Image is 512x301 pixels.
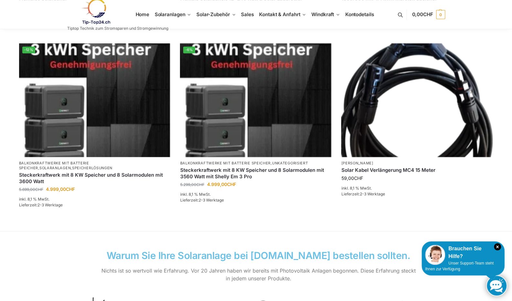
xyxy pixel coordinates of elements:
[180,43,331,157] img: Home 12
[19,202,63,207] span: Lieferzeit:
[196,11,230,17] span: Solar-Zubehör
[66,186,75,192] span: CHF
[354,175,363,181] span: CHF
[100,267,417,282] p: Nichts ist so wertvoll wie Erfahrung. Vor 20 Jahren haben wir bereits mit Photovoltaik Anlagen be...
[341,192,385,196] span: Lieferzeit:
[207,182,236,187] bdi: 4.999,00
[180,167,331,180] a: Steckerkraftwerk mit 8 KW Speicher und 8 Solarmodulen mit 3560 Watt mit Shelly Em 3 Pro
[494,243,501,250] i: Schließen
[198,198,224,202] span: 2-3 Werktage
[37,202,63,207] span: 2-3 Werktage
[341,43,493,157] img: Home 13
[341,185,493,191] p: inkl. 8,1 % MwSt.
[196,182,204,187] span: CHF
[425,261,494,271] span: Unser Support-Team steht Ihnen zur Verfügung
[311,11,334,17] span: Windkraft
[180,43,331,157] a: -6%Steckerkraftwerk mit 8 KW Speicher und 8 Solarmodulen mit 3560 Watt mit Shelly Em 3 Pro
[180,192,331,197] p: inkl. 8,1 % MwSt.
[425,245,501,260] div: Brauchen Sie Hilfe?
[360,192,385,196] span: 2-3 Werktage
[272,161,308,165] a: Unkategorisiert
[180,161,331,166] p: ,
[39,166,71,170] a: Solaranlagen
[155,11,185,17] span: Solaranlagen
[72,166,112,170] a: Speicherlösungen
[425,245,445,265] img: Customer service
[341,167,493,173] a: Solar Kabel Verlängerung MC4 15 Meter
[341,175,363,181] bdi: 59,00
[345,11,374,17] span: Kontodetails
[100,251,417,260] h2: Warum Sie Ihre Solaranlage bei [DOMAIN_NAME] bestellen sollten.
[35,187,43,192] span: CHF
[19,43,171,157] a: -12%Steckerkraftwerk mit 8 KW Speicher und 8 Solarmodulen mit 3600 Watt
[19,161,89,170] a: Balkonkraftwerke mit Batterie Speicher
[180,198,224,202] span: Lieferzeit:
[341,161,373,165] a: [PERSON_NAME]
[241,11,254,17] span: Sales
[67,26,168,30] p: Tiptop Technik zum Stromsparen und Stromgewinnung
[227,182,236,187] span: CHF
[46,186,75,192] bdi: 4.999,00
[341,43,493,157] a: Solar-Verlängerungskabel
[19,187,43,192] bdi: 5.699,00
[412,11,433,17] span: 0,00
[19,196,171,202] p: inkl. 8,1 % MwSt.
[19,161,171,171] p: , ,
[412,5,445,24] a: 0,00CHF 0
[180,161,271,165] a: Balkonkraftwerke mit Batterie Speicher
[259,11,300,17] span: Kontakt & Anfahrt
[19,43,171,157] img: Home 11
[436,10,445,19] span: 0
[423,11,433,17] span: CHF
[180,182,204,187] bdi: 5.299,00
[19,172,171,184] a: Steckerkraftwerk mit 8 KW Speicher und 8 Solarmodulen mit 3600 Watt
